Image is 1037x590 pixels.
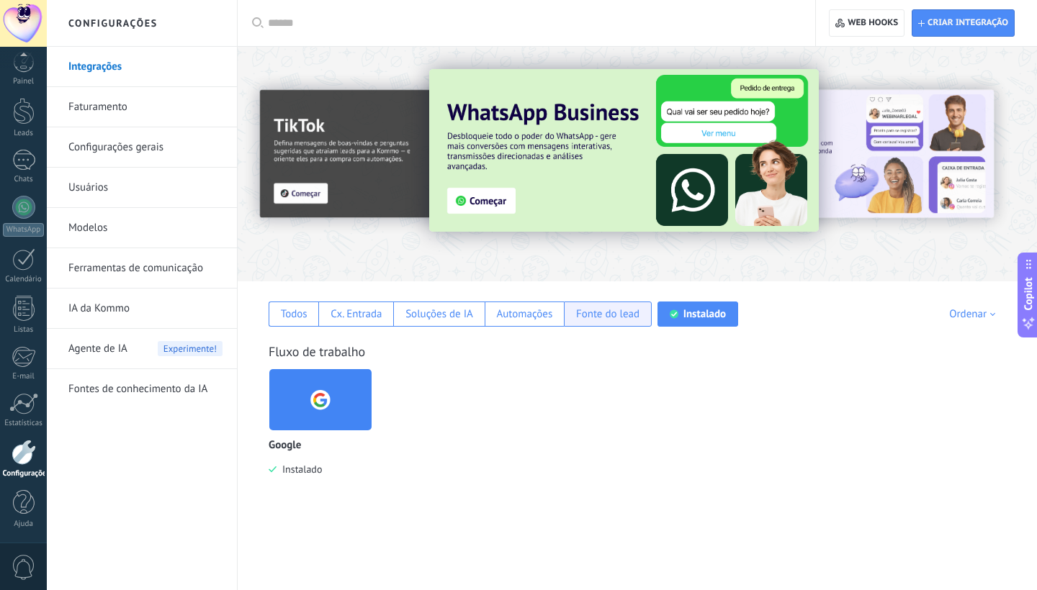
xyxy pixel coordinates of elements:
div: Calendário [3,275,45,284]
a: Usuários [68,168,223,208]
div: E-mail [3,372,45,381]
li: Configurações gerais [47,127,237,168]
a: Integrações [68,47,223,87]
a: Configurações gerais [68,127,223,168]
button: Criar integração [912,9,1015,37]
li: Faturamento [47,87,237,127]
a: Modelos [68,208,223,248]
span: Web hooks [848,17,898,29]
li: IA da Kommo [47,289,237,329]
div: Fonte do lead [576,307,639,321]
span: Criar integração [928,17,1008,29]
li: Modelos [47,208,237,248]
a: Ferramentas de comunicação [68,248,223,289]
div: Google [269,368,383,497]
div: Instalado [683,307,726,321]
div: Estatísticas [3,419,45,428]
a: Faturamento [68,87,223,127]
a: Fluxo de trabalho [269,343,365,360]
li: Agente de IA [47,329,237,369]
li: Fontes de conhecimento da IA [47,369,237,409]
div: Configurações [3,469,45,478]
div: Leads [3,129,45,138]
img: Slide 1 [687,90,994,218]
div: WhatsApp [3,223,44,237]
span: Experimente! [158,341,223,356]
div: Chats [3,175,45,184]
span: Instalado [277,463,322,476]
div: Automações [496,307,552,321]
img: Slide 2 [260,90,567,218]
div: Cx. Entrada [331,307,382,321]
a: Fontes de conhecimento da IA [68,369,223,409]
div: Painel [3,77,45,86]
button: Web hooks [829,9,904,37]
span: Agente de IA [68,329,127,369]
a: IA da Kommo [68,289,223,329]
li: Ferramentas de comunicação [47,248,237,289]
div: Listas [3,325,45,335]
p: Google [269,440,301,452]
li: Integrações [47,47,237,87]
img: google.png [269,365,372,435]
span: Copilot [1021,278,1036,311]
div: Ordenar [949,307,1000,321]
a: Agente de IAExperimente! [68,329,223,369]
img: Slide 3 [429,69,819,232]
li: Usuários [47,168,237,208]
div: Todos [281,307,307,321]
div: Ajuda [3,519,45,529]
div: Soluções de IA [405,307,473,321]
